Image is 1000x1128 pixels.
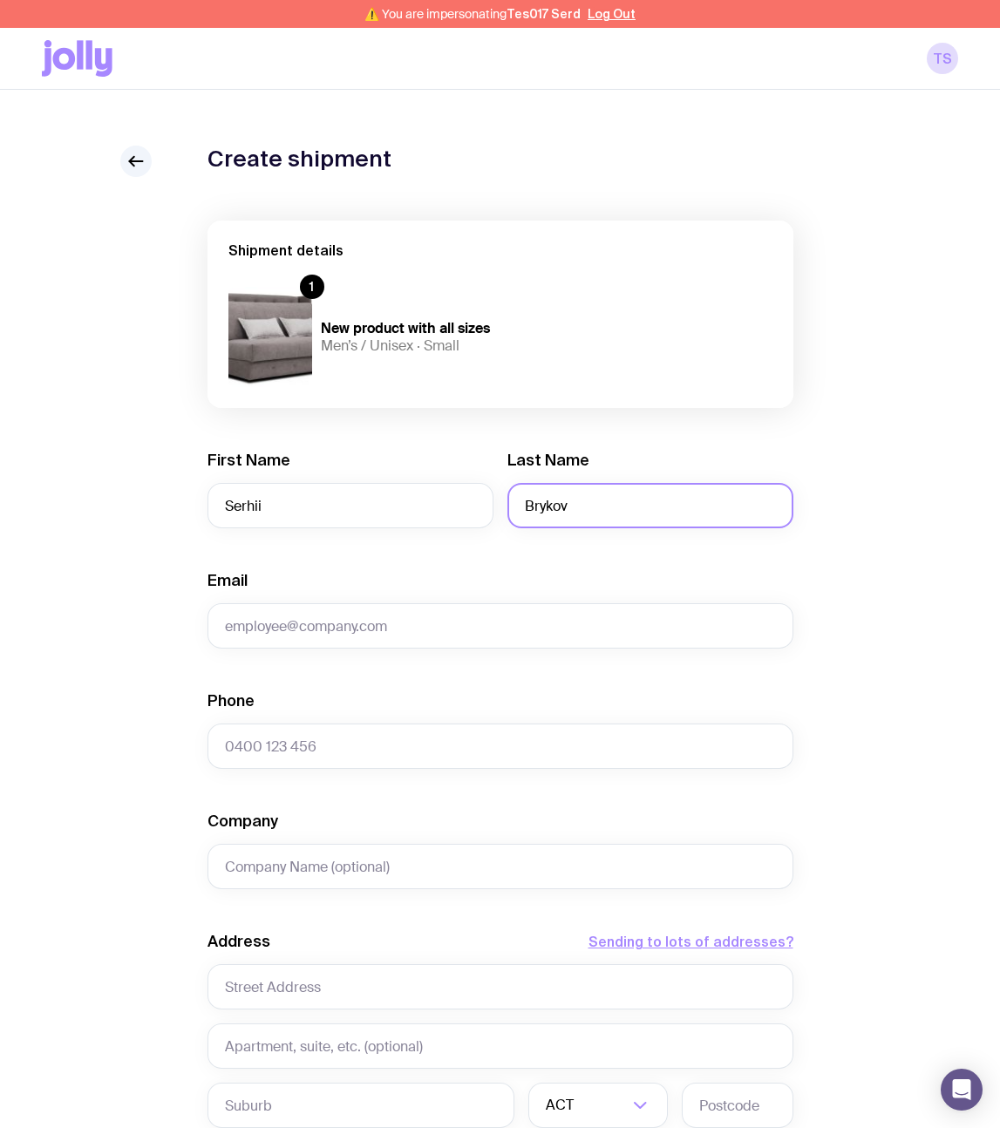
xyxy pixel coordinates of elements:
h1: Create shipment [207,146,391,172]
input: Street Address [207,964,793,1009]
label: Address [207,931,270,952]
input: Apartment, suite, etc. (optional) [207,1023,793,1069]
input: First Name [207,483,493,528]
input: Company Name (optional) [207,844,793,889]
h2: Shipment details [228,241,772,259]
span: Tes017 Serd [507,7,581,21]
span: ⚠️ You are impersonating [364,7,581,21]
input: Search for option [577,1083,628,1128]
label: Email [207,570,248,591]
h5: Men’s / Unisex · Small [321,337,490,355]
input: employee@company.com [207,603,793,649]
h4: New product with all sizes [321,320,490,337]
div: Open Intercom Messenger [941,1069,983,1111]
div: 1 [300,275,324,299]
input: 0400 123 456 [207,724,793,769]
label: Company [207,811,278,832]
button: Log Out [588,7,636,21]
label: Phone [207,690,255,711]
div: Search for option [528,1083,668,1128]
label: Last Name [507,450,589,471]
input: Suburb [207,1083,514,1128]
input: Postcode [682,1083,793,1128]
button: Sending to lots of addresses? [588,931,793,952]
input: Last Name [507,483,793,528]
a: TS [927,43,958,74]
span: ACT [546,1083,577,1128]
label: First Name [207,450,290,471]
